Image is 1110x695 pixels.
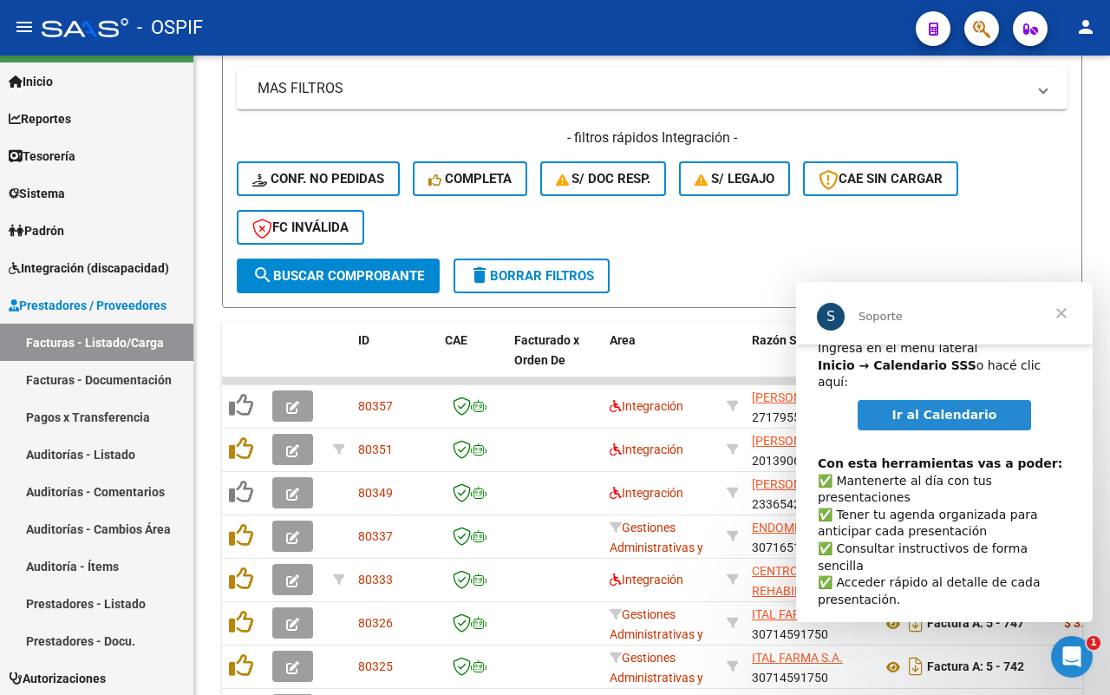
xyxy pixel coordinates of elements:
[610,443,683,456] span: Integración
[22,174,266,188] b: Con esta herramientas vas a poder:
[752,521,859,534] span: ENDOMEDICAL SRL
[803,161,958,196] button: CAE SIN CARGAR
[927,660,1024,674] strong: Factura A: 5 - 742
[796,282,1093,622] iframe: Intercom live chat mensaje
[1075,16,1096,37] mat-icon: person
[428,171,512,187] span: Completa
[22,156,275,377] div: ​✅ Mantenerte al día con tus presentaciones ✅ Tener tu agenda organizada para anticipar cada pres...
[752,431,868,468] div: 20139062354
[695,171,774,187] span: S/ legajo
[252,220,349,235] span: FC Inválida
[752,607,843,621] span: ITAL FARMA S.A.
[358,443,393,456] span: 80351
[752,605,868,641] div: 30714591750
[679,161,790,196] button: S/ legajo
[610,607,703,661] span: Gestiones Administrativas y Otros
[237,210,364,245] button: FC Inválida
[610,573,683,587] span: Integración
[9,221,64,240] span: Padrón
[556,171,651,187] span: S/ Doc Resp.
[752,434,845,448] span: [PERSON_NAME]
[351,322,438,398] datatable-header-cell: ID
[252,171,384,187] span: Conf. no pedidas
[358,399,393,413] span: 80357
[1051,636,1093,678] iframe: Intercom live chat
[358,529,393,543] span: 80337
[237,68,1068,109] mat-expansion-panel-header: MAS FILTROS
[752,475,868,511] div: 23365427844
[445,333,467,347] span: CAE
[610,521,703,574] span: Gestiones Administrativas y Otros
[752,564,847,618] span: CENTRO DE REHABILITACION LIMA S.R.L.
[438,322,507,398] datatable-header-cell: CAE
[752,518,868,554] div: 30716512076
[603,322,720,398] datatable-header-cell: Area
[752,477,845,491] span: [PERSON_NAME]
[454,259,610,293] button: Borrar Filtros
[752,333,824,347] span: Razón Social
[469,268,594,284] span: Borrar Filtros
[540,161,667,196] button: S/ Doc Resp.
[904,609,927,637] i: Descargar documento
[14,16,35,37] mat-icon: menu
[752,648,868,685] div: 30714591750
[610,486,683,500] span: Integración
[9,296,166,315] span: Prestadores / Proveedores
[507,322,603,398] datatable-header-cell: Facturado x Orden De
[9,184,65,203] span: Sistema
[904,652,927,680] i: Descargar documento
[9,147,75,166] span: Tesorería
[752,390,845,404] span: [PERSON_NAME]
[610,399,683,413] span: Integración
[752,651,843,665] span: ITAL FARMA S.A.
[9,669,106,688] span: Autorizaciones
[514,333,579,367] span: Facturado x Orden De
[358,486,393,500] span: 80349
[1087,636,1100,650] span: 1
[358,333,369,347] span: ID
[252,265,273,285] mat-icon: search
[927,617,1024,631] strong: Factura A: 5 - 747
[9,109,71,128] span: Reportes
[237,161,400,196] button: Conf. no pedidas
[137,9,203,47] span: - OSPIF
[9,259,169,278] span: Integración (discapacidad)
[745,322,875,398] datatable-header-cell: Razón Social
[237,128,1068,148] h4: - filtros rápidos Integración -
[358,659,393,673] span: 80325
[358,616,393,630] span: 80326
[610,333,636,347] span: Area
[469,265,490,285] mat-icon: delete
[819,171,943,187] span: CAE SIN CARGAR
[237,259,440,293] button: Buscar Comprobante
[752,561,868,598] div: 30717414388
[258,79,1026,98] mat-panel-title: MAS FILTROS
[252,268,424,284] span: Buscar Comprobante
[358,573,393,587] span: 80333
[413,161,527,196] button: Completa
[752,388,868,424] div: 27179552758
[9,72,53,91] span: Inicio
